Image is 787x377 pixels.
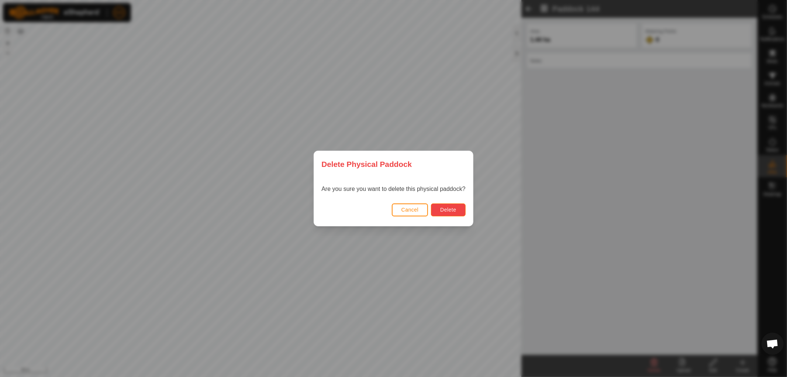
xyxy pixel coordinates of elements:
[401,207,419,213] span: Cancel
[392,203,428,216] button: Cancel
[440,207,456,213] span: Delete
[431,203,465,216] button: Delete
[321,186,465,192] span: Are you sure you want to delete this physical paddock?
[762,333,784,355] div: Open chat
[321,158,412,170] span: Delete Physical Paddock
